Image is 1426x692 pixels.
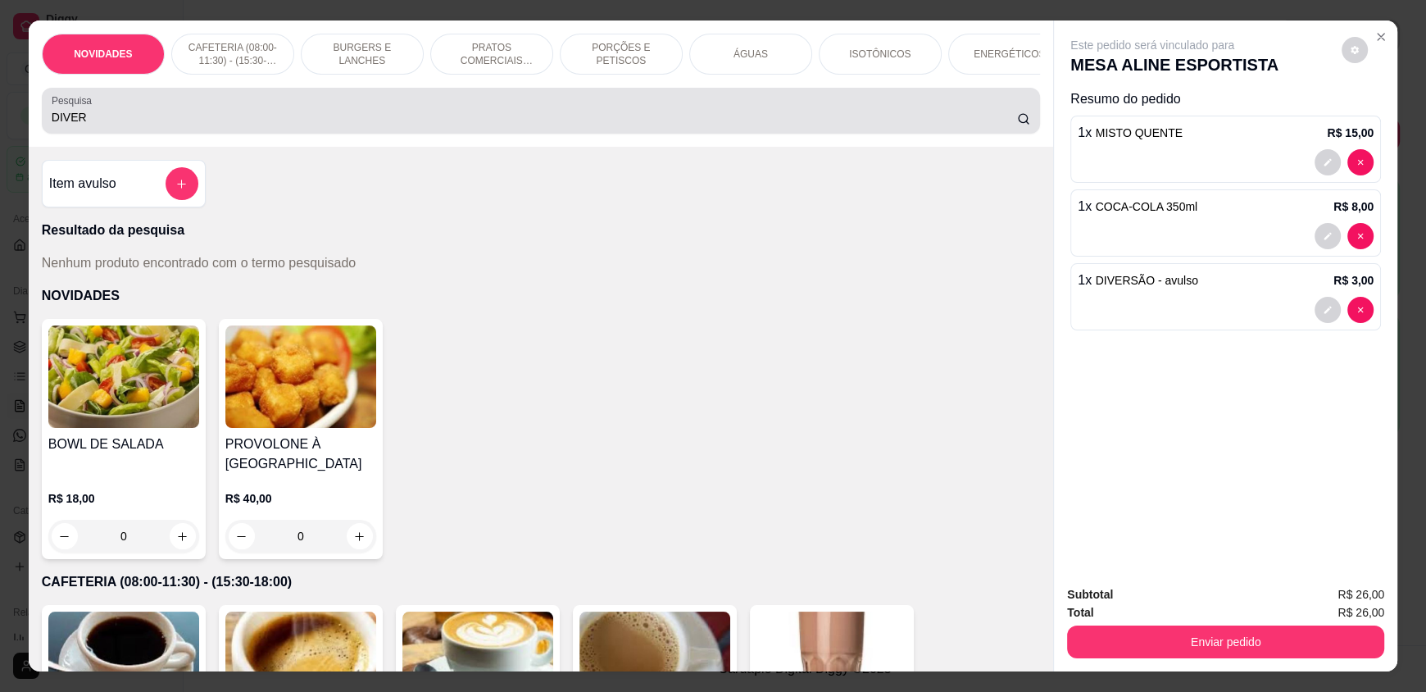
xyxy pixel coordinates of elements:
[185,41,280,67] p: CAFETERIA (08:00-11:30) - (15:30-18:00)
[42,286,1040,306] p: NOVIDADES
[225,490,376,507] p: R$ 40,00
[166,167,198,200] button: add-separate-item
[1067,626,1384,658] button: Enviar pedido
[1368,24,1394,50] button: Close
[48,490,199,507] p: R$ 18,00
[1096,200,1197,213] span: COCA-COLA 350ml
[1078,123,1183,143] p: 1 x
[974,48,1045,61] p: ENERGÉTICOS
[1067,588,1113,601] strong: Subtotal
[1067,606,1093,619] strong: Total
[52,523,78,549] button: decrease-product-quantity
[1347,223,1374,249] button: decrease-product-quantity
[42,221,1040,240] p: Resultado da pesquisa
[733,48,768,61] p: ÁGUAS
[225,435,376,474] h4: PROVOLONE À [GEOGRAPHIC_DATA]
[1078,197,1197,216] p: 1 x
[1347,297,1374,323] button: decrease-product-quantity
[1315,223,1341,249] button: decrease-product-quantity
[347,523,373,549] button: increase-product-quantity
[444,41,539,67] p: PRATOS COMERCIAIS (11:30-15:30)
[1096,126,1183,139] span: MISTO QUENTE
[1070,37,1278,53] p: Este pedido será vinculado para
[1337,585,1384,603] span: R$ 26,00
[1070,89,1381,109] p: Resumo do pedido
[1078,271,1198,290] p: 1 x
[52,109,1018,125] input: Pesquisa
[1315,149,1341,175] button: decrease-product-quantity
[1347,149,1374,175] button: decrease-product-quantity
[49,174,116,193] h4: Item avulso
[1333,272,1374,289] p: R$ 3,00
[42,572,1040,592] p: CAFETERIA (08:00-11:30) - (15:30-18:00)
[225,326,376,428] img: product-image
[1070,53,1278,76] p: MESA ALINE ESPORTISTA
[315,41,410,67] p: BURGERS E LANCHES
[229,523,255,549] button: decrease-product-quantity
[1333,198,1374,215] p: R$ 8,00
[1337,603,1384,621] span: R$ 26,00
[1096,274,1198,287] span: DIVERSÃO - avulso
[48,326,199,428] img: product-image
[42,253,356,273] p: Nenhum produto encontrado com o termo pesquisado
[574,41,669,67] p: PORÇÕES E PETISCOS
[52,93,98,107] label: Pesquisa
[74,48,132,61] p: NOVIDADES
[1342,37,1368,63] button: decrease-product-quantity
[1327,125,1374,141] p: R$ 15,00
[48,435,199,454] h4: BOWL DE SALADA
[1315,297,1341,323] button: decrease-product-quantity
[849,48,911,61] p: ISOTÔNICOS
[170,523,196,549] button: increase-product-quantity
